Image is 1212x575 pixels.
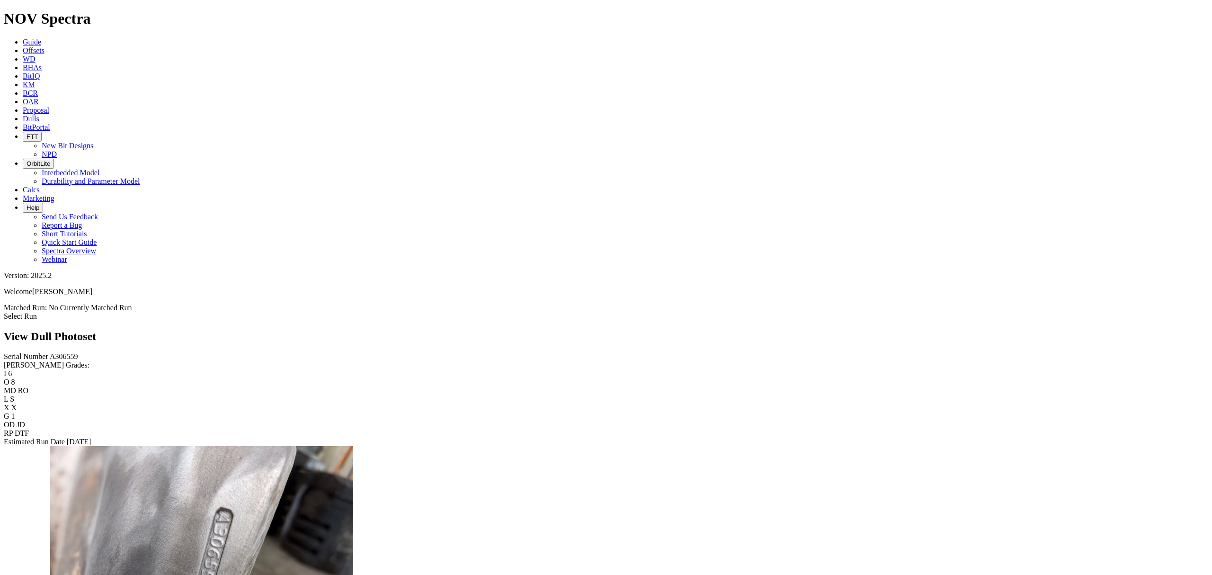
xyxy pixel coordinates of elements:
span: 8 [11,378,15,386]
h1: NOV Spectra [4,10,1208,27]
a: Interbedded Model [42,169,99,177]
span: Matched Run: [4,304,47,312]
label: G [4,412,9,420]
a: BitPortal [23,123,50,131]
label: MD [4,386,16,395]
p: Welcome [4,287,1208,296]
span: FTT [27,133,38,140]
a: Report a Bug [42,221,82,229]
h2: View Dull Photoset [4,330,1208,343]
a: New Bit Designs [42,142,93,150]
span: JD [17,421,25,429]
label: O [4,378,9,386]
span: RO [18,386,28,395]
span: OrbitLite [27,160,50,167]
a: Durability and Parameter Model [42,177,140,185]
a: Marketing [23,194,54,202]
div: Version: 2025.2 [4,271,1208,280]
label: Estimated Run Date [4,438,65,446]
label: X [4,404,9,412]
span: [DATE] [67,438,91,446]
a: Select Run [4,312,37,320]
a: BCR [23,89,38,97]
a: KM [23,81,35,89]
button: Help [23,203,43,213]
a: Webinar [42,255,67,263]
a: Spectra Overview [42,247,96,255]
span: S [10,395,14,403]
a: BitIQ [23,72,40,80]
a: Short Tutorials [42,230,87,238]
a: BHAs [23,63,42,72]
label: I [4,369,6,377]
a: Guide [23,38,41,46]
span: A306559 [50,352,78,360]
a: Quick Start Guide [42,238,97,246]
a: WD [23,55,36,63]
label: L [4,395,8,403]
span: [PERSON_NAME] [32,287,92,296]
label: RP [4,429,13,437]
a: Proposal [23,106,49,114]
div: [PERSON_NAME] Grades: [4,361,1208,369]
span: X [11,404,17,412]
span: Help [27,204,39,211]
a: Offsets [23,46,45,54]
span: DTF [15,429,29,437]
label: OD [4,421,15,429]
a: NPD [42,150,57,158]
a: Dulls [23,115,39,123]
span: 1 [11,412,15,420]
button: OrbitLite [23,159,54,169]
button: FTT [23,132,42,142]
a: OAR [23,98,39,106]
span: 6 [8,369,12,377]
a: Calcs [23,186,40,194]
a: Send Us Feedback [42,213,98,221]
label: Serial Number [4,352,48,360]
span: No Currently Matched Run [49,304,132,312]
